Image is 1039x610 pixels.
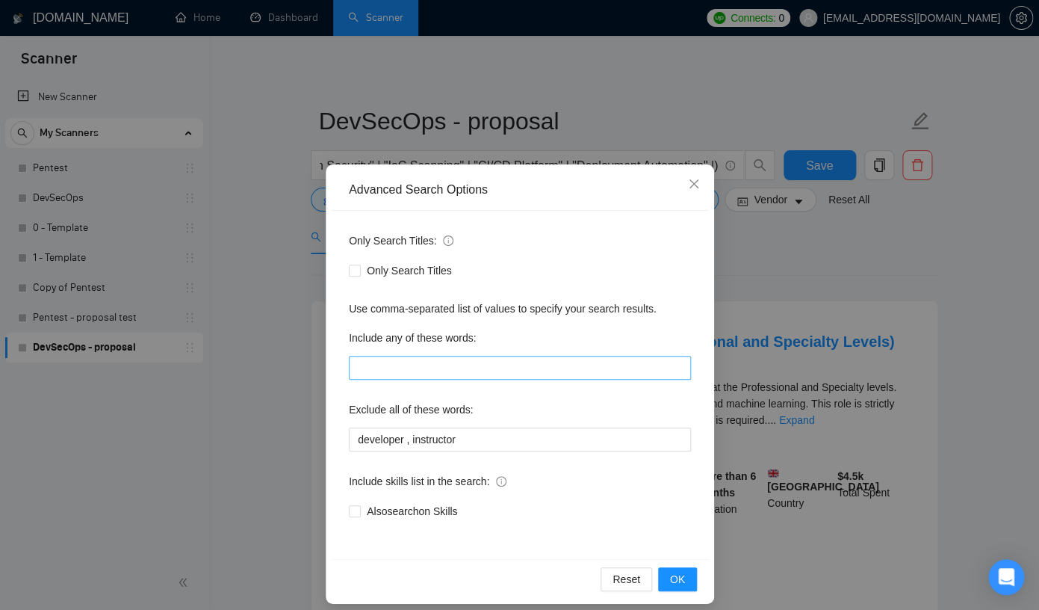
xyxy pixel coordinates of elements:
[988,559,1024,595] div: Open Intercom Messenger
[674,164,714,205] button: Close
[361,503,463,520] span: Also search on Skills
[349,301,691,317] div: Use comma-separated list of values to specify your search results.
[496,476,506,487] span: info-circle
[349,473,506,490] span: Include skills list in the search:
[688,178,700,190] span: close
[349,182,691,198] div: Advanced Search Options
[361,262,458,279] span: Only Search Titles
[601,567,652,591] button: Reset
[657,567,696,591] button: OK
[349,232,453,249] span: Only Search Titles:
[612,571,640,588] span: Reset
[349,326,476,350] label: Include any of these words:
[669,571,684,588] span: OK
[349,398,474,422] label: Exclude all of these words:
[443,235,453,246] span: info-circle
